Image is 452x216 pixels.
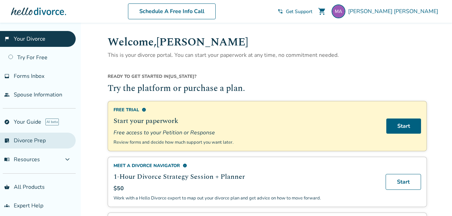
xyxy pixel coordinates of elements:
p: Review forms and decide how much support you want later. [114,139,378,145]
span: $50 [114,185,124,192]
span: explore [4,119,10,125]
span: info [183,163,187,168]
span: Get Support [286,8,312,15]
span: Resources [4,156,40,163]
img: dumbguy38@yahoo.com [332,4,345,18]
span: [PERSON_NAME] [PERSON_NAME] [348,8,441,15]
span: shopping_cart [318,7,326,16]
span: info [142,107,146,112]
span: list_alt_check [4,138,10,143]
a: Start [386,174,421,190]
p: This is your divorce portal. You can start your paperwork at any time, no commitment needed. [108,51,427,60]
h2: Start your paperwork [114,116,378,126]
span: people [4,92,10,97]
p: Work with a Hello Divorce expert to map out your divorce plan and get advice on how to move forward. [114,195,377,201]
span: groups [4,203,10,208]
span: inbox [4,73,10,79]
span: expand_more [63,155,72,164]
h2: 1-Hour Divorce Strategy Session + Planner [114,172,377,182]
div: [US_STATE] ? [108,73,427,82]
h1: Welcome, [PERSON_NAME] [108,34,427,51]
a: phone_in_talkGet Support [278,8,312,15]
span: phone_in_talk [278,9,283,14]
span: Ready to get started in [108,73,169,80]
span: flag_2 [4,36,10,42]
span: Forms Inbox [14,72,44,80]
span: shopping_basket [4,184,10,190]
a: Schedule A Free Info Call [128,3,216,19]
span: menu_book [4,157,10,162]
div: Meet a divorce navigator [114,163,377,169]
h2: Try the platform or purchase a plan. [108,82,427,95]
a: Start [386,119,421,134]
iframe: Chat Widget [418,183,452,216]
span: Free access to your Petition or Response [114,129,378,136]
div: Free Trial [114,107,378,113]
span: AI beta [45,119,59,125]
